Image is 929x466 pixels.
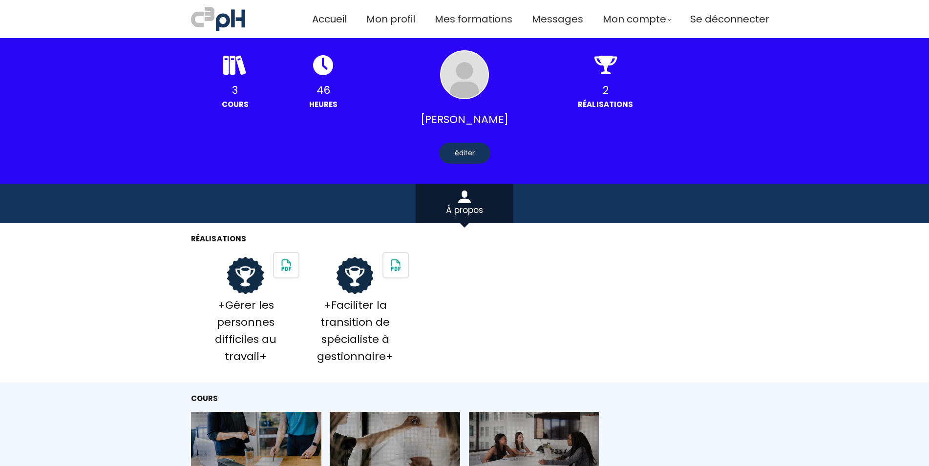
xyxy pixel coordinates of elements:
div: +Faciliter la transition de spécialiste à gestionnaire+ [300,297,410,365]
span: Cours [191,393,218,403]
img: certificate.png [227,257,264,294]
img: certificate.png [337,257,374,294]
div: 46 [279,82,368,99]
div: heures [279,99,368,110]
div: 2 [561,82,650,99]
span: Réalisations [191,233,246,244]
div: Cours [191,99,279,110]
a: Accueil [312,11,347,27]
img: School [274,253,298,277]
a: Mes formations [435,11,512,27]
div: +Gérer les personnes difficiles au travail+ [191,297,300,365]
div: 3 [191,82,279,99]
div: Réalisations [561,99,650,110]
img: a70bc7685e0efc0bd0b04b3506828469.jpeg [191,5,245,33]
span: [PERSON_NAME] [421,111,508,128]
img: School [383,253,408,277]
a: Messages [532,11,583,27]
span: Mon compte [603,11,666,27]
div: éditer [439,143,490,164]
div: À propos [416,203,513,217]
a: Mon profil [366,11,415,27]
a: Se déconnecter [690,11,769,27]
